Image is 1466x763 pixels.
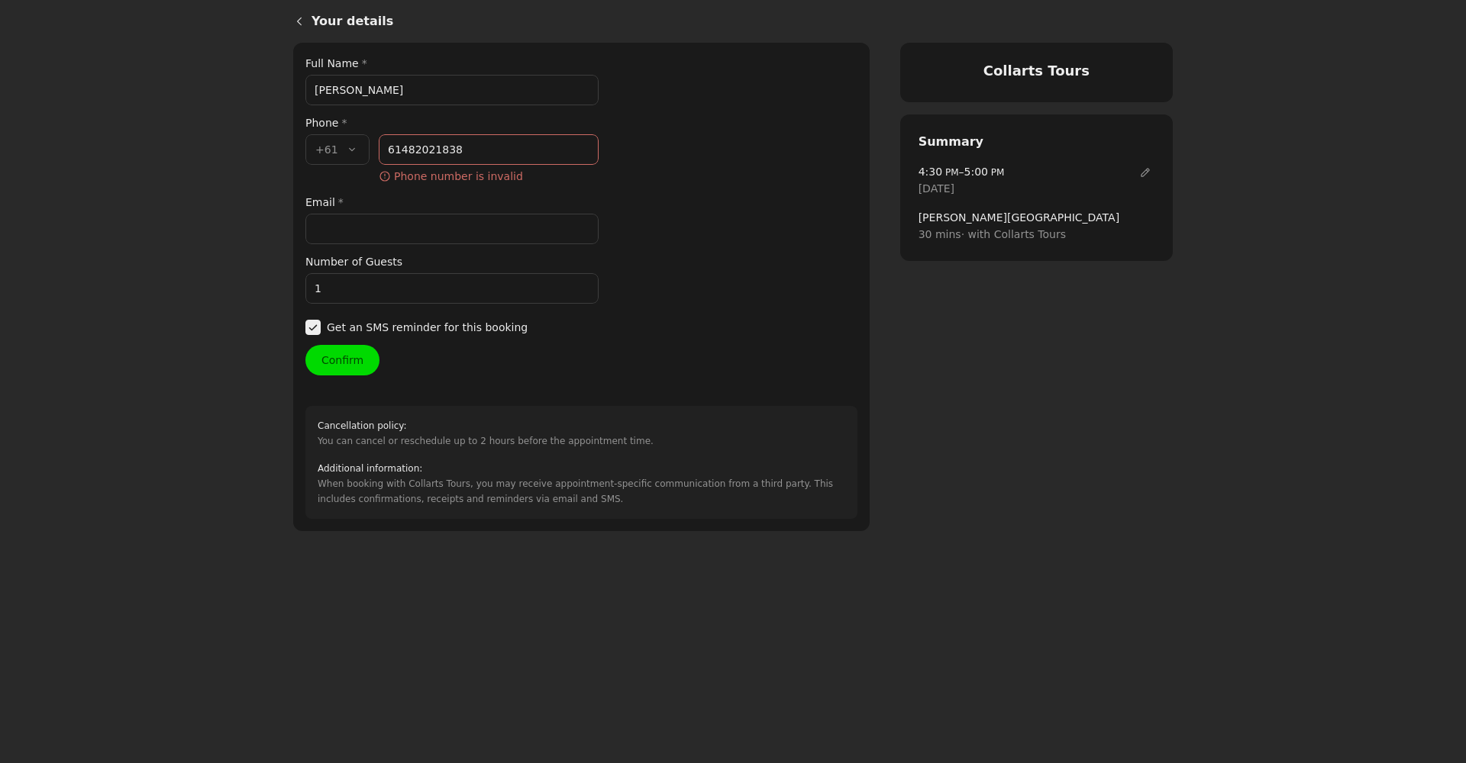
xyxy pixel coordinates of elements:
[988,167,1004,178] span: PM
[919,163,1005,180] span: –
[318,461,845,507] div: When booking with Collarts Tours, you may receive appointment-specific communication from a third...
[305,55,599,72] label: Full Name
[964,166,988,178] span: 5:00
[305,319,321,336] span: ​
[919,226,1154,243] span: 30 mins · with Collarts Tours
[305,134,370,165] button: +61
[305,345,379,375] button: Confirm
[394,168,599,185] span: Phone number is invalid
[919,209,1154,226] span: [PERSON_NAME][GEOGRAPHIC_DATA]
[1136,163,1154,182] span: ​
[919,166,942,178] span: 4:30
[305,253,599,270] label: Number of Guests
[281,3,312,40] a: Back
[919,180,954,197] span: [DATE]
[327,319,528,336] span: Get an SMS reminder for this booking
[312,12,1173,31] h1: Your details
[919,133,1154,151] h2: Summary
[919,61,1154,81] h4: Collarts Tours
[318,461,845,476] h2: Additional information :
[379,168,391,185] span: ​
[305,194,599,211] label: Email
[318,418,654,433] h2: Cancellation policy :
[305,114,599,131] div: Phone
[318,418,654,449] div: You can cancel or reschedule up to 2 hours before the appointment time.
[1136,163,1154,182] button: Edit date and time
[942,167,958,178] span: PM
